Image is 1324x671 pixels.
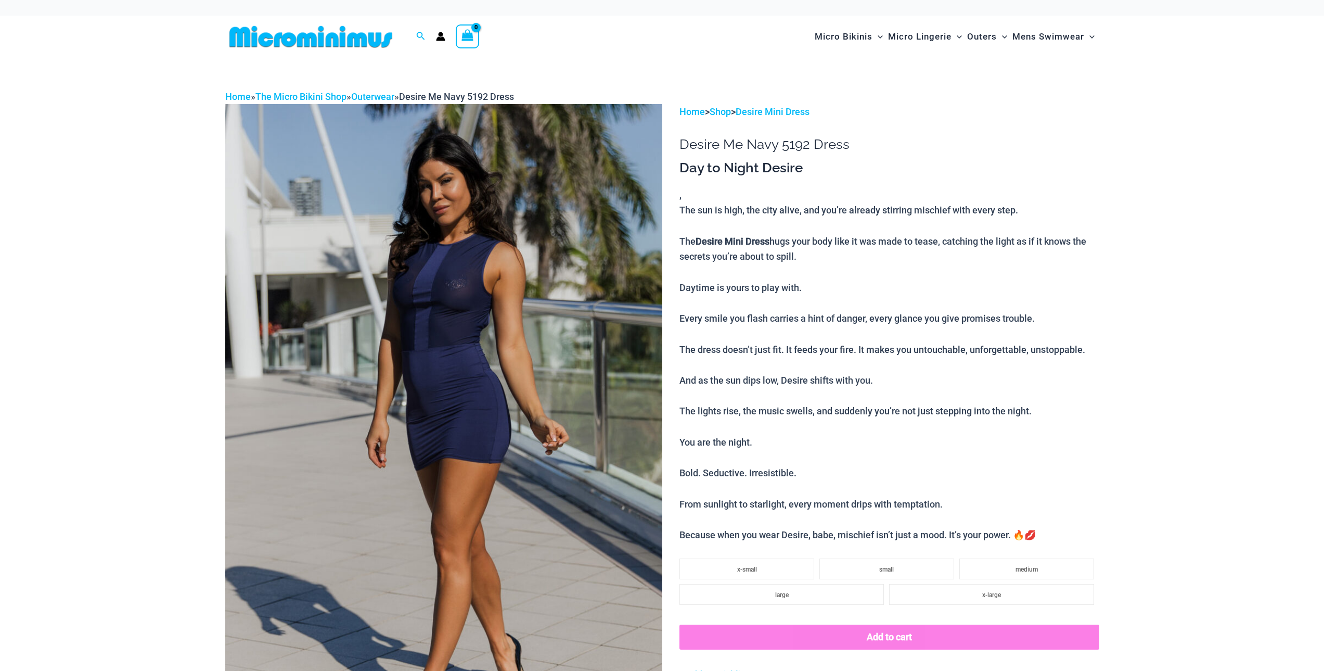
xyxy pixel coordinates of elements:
[952,23,962,50] span: Menu Toggle
[679,106,705,117] a: Home
[436,32,445,41] a: Account icon link
[679,159,1099,543] div: ,
[710,106,731,117] a: Shop
[775,591,789,599] span: large
[736,106,809,117] a: Desire Mini Dress
[399,91,514,102] span: Desire Me Navy 5192 Dress
[679,159,1099,177] h3: Day to Night Desire
[1012,23,1084,50] span: Mens Swimwear
[696,236,769,247] b: Desire Mini Dress
[965,21,1010,53] a: OutersMenu ToggleMenu Toggle
[737,566,757,573] span: x-small
[225,91,251,102] a: Home
[351,91,394,102] a: Outerwear
[997,23,1007,50] span: Menu Toggle
[679,584,884,605] li: large
[679,625,1099,650] button: Add to cart
[819,559,954,579] li: small
[959,559,1094,579] li: medium
[811,19,1099,54] nav: Site Navigation
[815,23,872,50] span: Micro Bikinis
[879,566,894,573] span: small
[888,23,952,50] span: Micro Lingerie
[255,91,346,102] a: The Micro Bikini Shop
[812,21,885,53] a: Micro BikinisMenu ToggleMenu Toggle
[225,25,396,48] img: MM SHOP LOGO FLAT
[416,30,426,43] a: Search icon link
[679,136,1099,153] h1: Desire Me Navy 5192 Dress
[967,23,997,50] span: Outers
[889,584,1094,605] li: x-large
[679,202,1099,542] p: The sun is high, the city alive, and you’re already stirring mischief with every step. The hugs y...
[679,559,814,579] li: x-small
[982,591,1001,599] span: x-large
[1016,566,1038,573] span: medium
[1010,21,1097,53] a: Mens SwimwearMenu ToggleMenu Toggle
[885,21,965,53] a: Micro LingerieMenu ToggleMenu Toggle
[225,91,514,102] span: » » »
[456,24,480,48] a: View Shopping Cart, empty
[872,23,883,50] span: Menu Toggle
[679,104,1099,120] p: > >
[1084,23,1095,50] span: Menu Toggle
